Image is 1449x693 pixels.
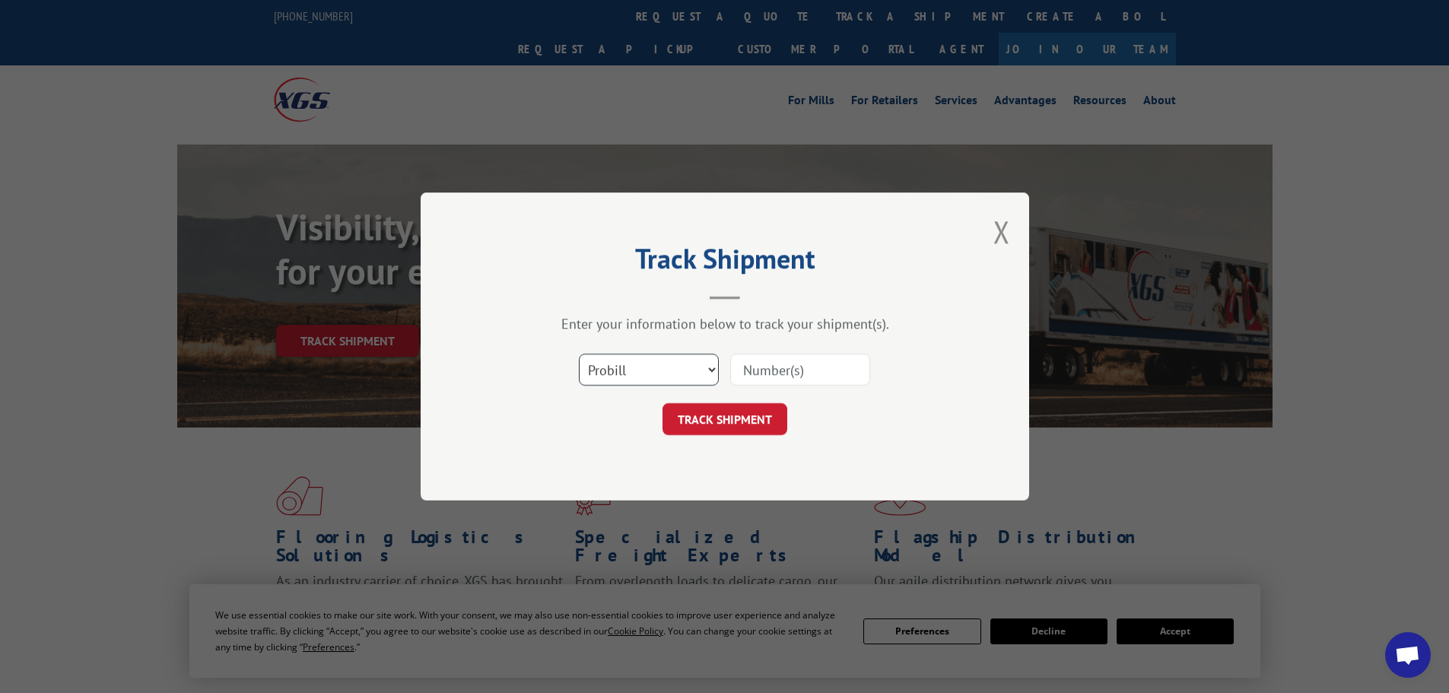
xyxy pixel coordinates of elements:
[497,315,953,332] div: Enter your information below to track your shipment(s).
[1385,632,1431,678] div: Open chat
[497,248,953,277] h2: Track Shipment
[993,211,1010,252] button: Close modal
[730,354,870,386] input: Number(s)
[663,403,787,435] button: TRACK SHIPMENT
